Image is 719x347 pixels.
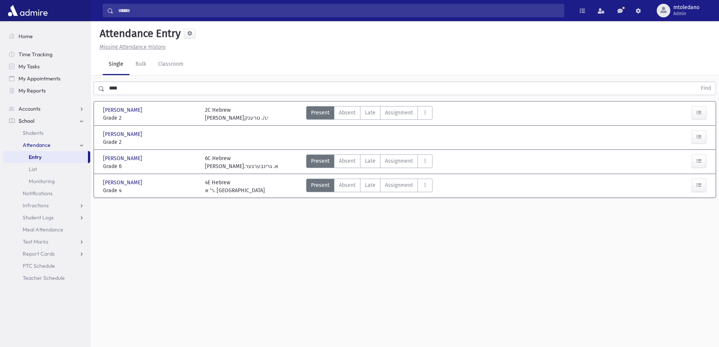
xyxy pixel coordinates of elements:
a: Bulk [129,54,152,75]
span: [PERSON_NAME] [103,106,144,114]
div: AttTypes [306,154,433,170]
span: [PERSON_NAME] [103,154,144,162]
a: Time Tracking [3,48,90,60]
div: AttTypes [306,106,433,122]
span: Late [365,109,376,117]
a: My Reports [3,85,90,97]
span: Grade 6 [103,162,197,170]
img: AdmirePro [6,3,49,18]
span: Late [365,157,376,165]
a: Classroom [152,54,189,75]
span: Absent [339,157,356,165]
span: Admin [673,11,699,17]
a: Student Logs [3,211,90,224]
input: Search [114,4,564,17]
a: Accounts [3,103,90,115]
span: Infractions [23,202,49,209]
a: Meal Attendance [3,224,90,236]
a: Attendance [3,139,90,151]
span: Late [365,181,376,189]
span: Monitoring [29,178,55,185]
span: Absent [339,109,356,117]
span: Home [18,33,33,40]
a: PTC Schedule [3,260,90,272]
div: 2C Hebrew [PERSON_NAME]י.ה. טרענק [205,106,268,122]
u: Missing Attendance History [100,44,166,50]
a: My Tasks [3,60,90,72]
span: [PERSON_NAME] [103,179,144,187]
span: Student Logs [23,214,54,221]
span: Accounts [18,105,40,112]
div: 6C Hebrew [PERSON_NAME].א. גרינבערגער [205,154,278,170]
span: Attendance [23,142,51,148]
a: Monitoring [3,175,90,187]
a: My Appointments [3,72,90,85]
span: List [29,166,37,173]
span: mtoledano [673,5,699,11]
span: Present [311,181,329,189]
a: Students [3,127,90,139]
div: AttTypes [306,179,433,194]
span: Present [311,157,329,165]
a: Infractions [3,199,90,211]
span: Grade 4 [103,187,197,194]
span: My Tasks [18,63,40,70]
a: List [3,163,90,175]
span: Entry [29,154,42,160]
button: Find [696,82,716,95]
a: Notifications [3,187,90,199]
span: Meal Attendance [23,226,63,233]
span: My Reports [18,87,46,94]
a: School [3,115,90,127]
span: [PERSON_NAME] [103,130,144,138]
span: My Appointments [18,75,60,82]
span: PTC Schedule [23,262,55,269]
span: Assignment [385,109,413,117]
span: Grade 2 [103,114,197,122]
span: Assignment [385,157,413,165]
a: Single [103,54,129,75]
a: Report Cards [3,248,90,260]
span: Present [311,109,329,117]
a: Entry [3,151,88,163]
span: Test Marks [23,238,48,245]
span: Teacher Schedule [23,275,65,281]
div: 4E Hebrew ר' א. [GEOGRAPHIC_DATA] [205,179,265,194]
span: Time Tracking [18,51,52,58]
a: Test Marks [3,236,90,248]
span: Absent [339,181,356,189]
span: School [18,117,34,124]
span: Grade 2 [103,138,197,146]
a: Home [3,30,90,42]
span: Notifications [23,190,52,197]
a: Teacher Schedule [3,272,90,284]
h5: Attendance Entry [97,27,181,40]
span: Students [23,130,43,136]
a: Missing Attendance History [97,44,166,50]
span: Assignment [385,181,413,189]
span: Report Cards [23,250,55,257]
